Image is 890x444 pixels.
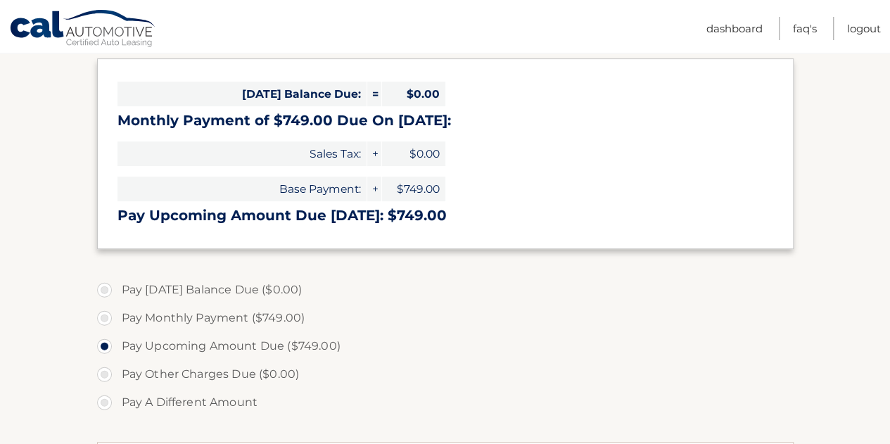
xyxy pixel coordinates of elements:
span: [DATE] Balance Due: [117,82,367,106]
span: Sales Tax: [117,141,367,166]
a: FAQ's [793,17,817,40]
h3: Monthly Payment of $749.00 Due On [DATE]: [117,112,773,129]
label: Pay [DATE] Balance Due ($0.00) [97,276,794,304]
label: Pay A Different Amount [97,388,794,417]
h3: Pay Upcoming Amount Due [DATE]: $749.00 [117,207,773,224]
span: Base Payment: [117,177,367,201]
label: Pay Upcoming Amount Due ($749.00) [97,332,794,360]
span: + [367,177,381,201]
span: $749.00 [382,177,445,201]
a: Cal Automotive [9,9,157,50]
span: = [367,82,381,106]
a: Dashboard [706,17,763,40]
span: $0.00 [382,141,445,166]
span: $0.00 [382,82,445,106]
a: Logout [847,17,881,40]
span: + [367,141,381,166]
label: Pay Other Charges Due ($0.00) [97,360,794,388]
label: Pay Monthly Payment ($749.00) [97,304,794,332]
